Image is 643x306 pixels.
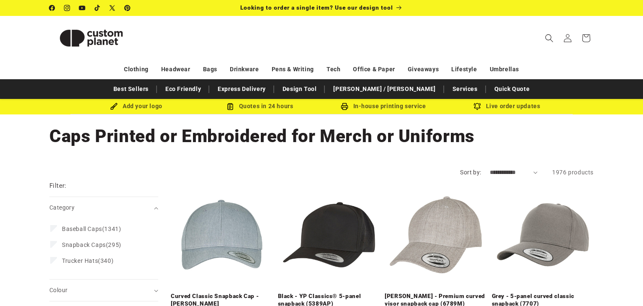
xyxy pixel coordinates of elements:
a: Quick Quote [490,82,534,96]
img: Brush Icon [110,103,118,110]
h1: Caps Printed or Embroidered for Merch or Uniforms [49,125,594,148]
img: Custom Planet [49,19,133,57]
a: [PERSON_NAME] / [PERSON_NAME] [329,82,440,96]
span: Looking to order a single item? Use our design tool [240,4,393,11]
span: Snapback Caps [62,241,106,248]
a: Office & Paper [353,62,395,77]
a: Drinkware [230,62,259,77]
span: Category [49,204,75,211]
a: Clothing [124,62,149,77]
span: Colour [49,287,67,293]
a: Custom Planet [46,16,136,60]
a: Services [448,82,482,96]
span: (295) [62,241,121,249]
summary: Search [540,29,558,47]
a: Design Tool [278,82,321,96]
a: Umbrellas [490,62,519,77]
img: In-house printing [341,103,348,110]
a: Eco Friendly [161,82,205,96]
div: Add your logo [75,101,198,112]
summary: Category (0 selected) [49,197,158,218]
h2: Filter: [49,181,67,191]
div: Quotes in 24 hours [198,101,321,112]
div: Live order updates [445,101,568,112]
a: Pens & Writing [272,62,314,77]
span: Baseball Caps [62,226,102,232]
a: Lifestyle [451,62,477,77]
a: Express Delivery [213,82,270,96]
span: Trucker Hats [62,257,98,264]
summary: Colour (0 selected) [49,280,158,301]
a: Bags [203,62,217,77]
a: Giveaways [408,62,439,77]
span: (340) [62,257,113,265]
span: (1341) [62,225,121,233]
label: Sort by: [460,169,481,176]
a: Best Sellers [109,82,153,96]
a: Tech [327,62,340,77]
img: Order Updates Icon [226,103,234,110]
a: Headwear [161,62,190,77]
div: In-house printing service [321,101,445,112]
span: 1976 products [552,169,594,176]
img: Order updates [473,103,481,110]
